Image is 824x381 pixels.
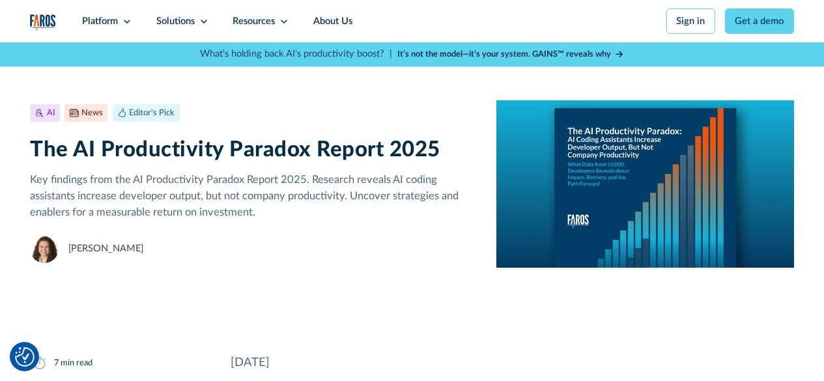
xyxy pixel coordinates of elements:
a: home [30,14,56,31]
strong: It’s not the model—it’s your system. GAINS™ reveals why [397,50,611,58]
img: Neely Dunlap [30,234,59,263]
button: Cookie Settings [15,347,35,367]
div: min read [61,357,92,369]
div: Solutions [156,14,195,29]
p: Key findings from the AI Productivity Paradox Report 2025. Research reveals AI coding assistants ... [30,172,477,220]
div: [PERSON_NAME] [68,242,143,256]
a: Get a demo [725,8,794,34]
img: Revisit consent button [15,347,35,367]
p: What's holding back AI's productivity boost? | [200,47,392,61]
a: Sign in [666,8,715,34]
div: [DATE] [231,354,794,371]
div: Platform [82,14,118,29]
img: A report cover on a blue background. The cover reads:The AI Productivity Paradox: AI Coding Assis... [496,100,794,268]
div: AI [47,107,55,119]
div: News [81,107,103,119]
a: It’s not the model—it’s your system. GAINS™ reveals why [397,48,624,61]
img: Logo of the analytics and reporting company Faros. [30,14,56,31]
div: 7 [54,357,59,369]
h1: The AI Productivity Paradox Report 2025 [30,137,477,163]
div: Resources [233,14,275,29]
div: Editor's Pick [129,107,175,119]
